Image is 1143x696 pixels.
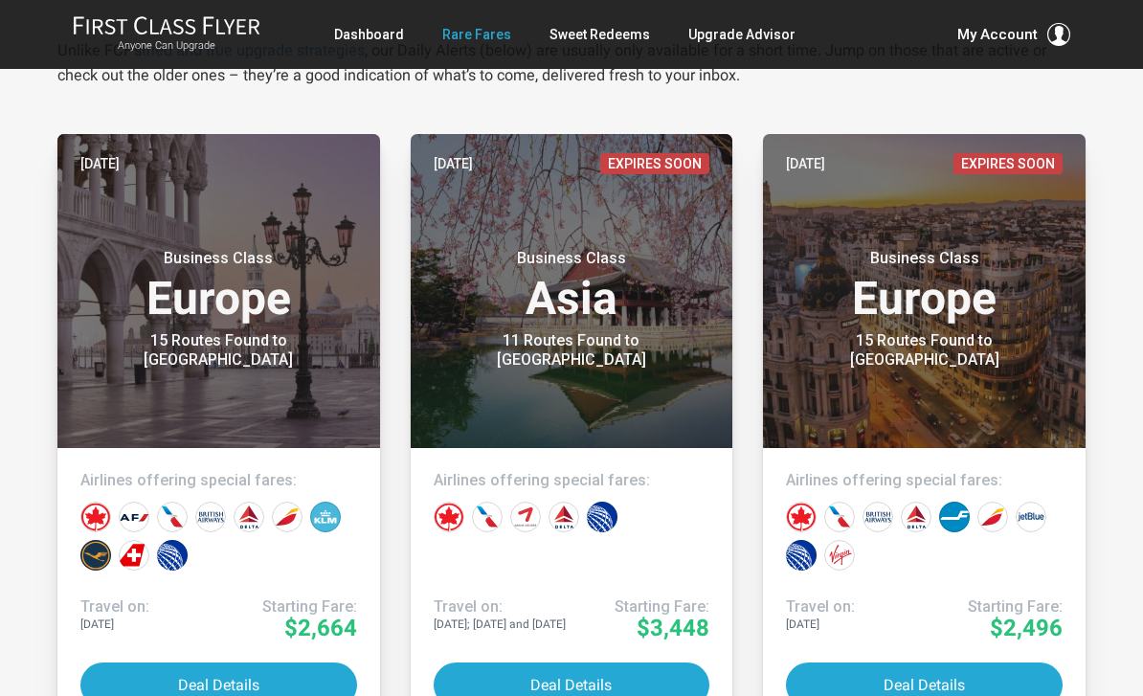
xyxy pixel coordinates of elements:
div: Swiss [119,540,149,571]
img: First Class Flyer [73,15,260,35]
time: [DATE] [786,153,825,174]
time: [DATE] [434,153,473,174]
div: United [786,540,817,571]
a: Dashboard [334,17,404,52]
a: First Class FlyerAnyone Can Upgrade [73,15,260,54]
div: Finnair [939,502,970,532]
span: Expires Soon [953,153,1063,174]
div: United [157,540,188,571]
h3: Europe [786,249,1063,322]
div: Air Canada [80,502,111,532]
div: KLM [310,502,341,532]
small: Business Class [452,249,691,268]
div: 15 Routes Found to [GEOGRAPHIC_DATA] [805,331,1044,370]
div: Delta Airlines [234,502,264,532]
div: Delta Airlines [549,502,579,532]
small: Business Class [99,249,338,268]
small: Business Class [805,249,1044,268]
div: Air Canada [434,502,464,532]
h4: Airlines offering special fares: [786,471,1063,490]
a: Upgrade Advisor [688,17,796,52]
span: Expires Soon [600,153,709,174]
small: Anyone Can Upgrade [73,39,260,53]
a: Rare Fares [442,17,511,52]
time: [DATE] [80,153,120,174]
div: Lufthansa [80,540,111,571]
h3: Asia [434,249,710,322]
h4: Airlines offering special fares: [434,471,710,490]
div: Air Canada [786,502,817,532]
a: Sweet Redeems [549,17,650,52]
div: Air France [119,502,149,532]
h3: Europe [80,249,357,322]
h4: Airlines offering special fares: [80,471,357,490]
div: British Airways [863,502,893,532]
span: My Account [957,23,1038,46]
div: Virgin Atlantic [824,540,855,571]
div: American Airlines [824,502,855,532]
div: 11 Routes Found to [GEOGRAPHIC_DATA] [452,331,691,370]
div: Asiana [510,502,541,532]
div: Delta Airlines [901,502,931,532]
div: JetBlue [1016,502,1046,532]
button: My Account [957,23,1070,46]
div: 15 Routes Found to [GEOGRAPHIC_DATA] [99,331,338,370]
div: Iberia [272,502,303,532]
div: British Airways [195,502,226,532]
div: United [587,502,617,532]
div: American Airlines [472,502,503,532]
div: Iberia [977,502,1008,532]
div: American Airlines [157,502,188,532]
